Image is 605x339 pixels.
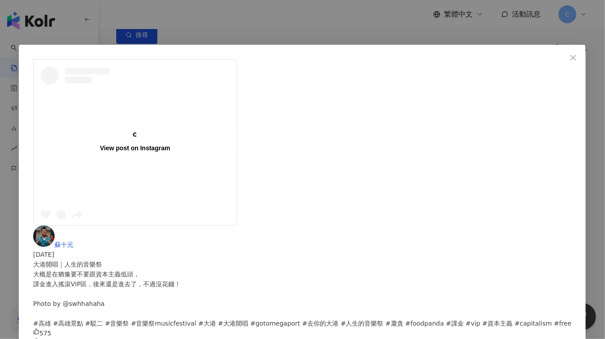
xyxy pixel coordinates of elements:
div: 575 [33,328,571,338]
a: KOL Avatar蘇十元 [33,241,73,248]
img: KOL Avatar [33,225,55,247]
span: close [570,54,577,61]
div: [DATE] [33,250,571,259]
div: View post on Instagram [100,144,170,152]
div: 大港開唱｜人生的音樂祭 大概是在猶豫要不要跟資本主義低頭， 課金進入搖滾VIP區，後來還是進去了，不過沒花錢！ Photo by @swhhahaha #高雄 #高雄景點 #駁二 #音樂祭 #音... [33,259,571,328]
a: View post on Instagram [34,59,237,225]
span: 蘇十元 [55,241,73,248]
button: Close [564,49,582,67]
